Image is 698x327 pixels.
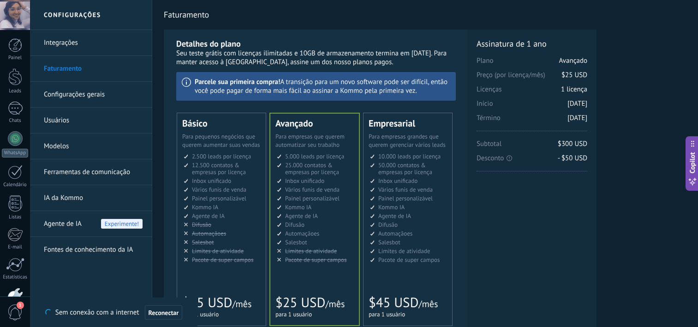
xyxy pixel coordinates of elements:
span: Para pequenos negócios que querem aumentar suas vendas [182,133,260,149]
span: Inbox unificado [192,177,231,185]
span: para 1 usuário [369,310,405,318]
span: Painel personalizável [192,194,246,202]
div: Painel [2,55,29,61]
span: /mês [418,298,438,310]
span: 1 [17,302,24,309]
div: Avançado [275,119,354,128]
span: [DATE] [567,114,587,122]
span: Automaçãoes [192,230,226,237]
b: Detalhes do plano [176,38,241,49]
span: Salesbot [378,238,400,246]
span: Assinatura de 1 ano [477,38,587,49]
a: Configurações gerais [44,82,143,108]
span: Subtotal [477,139,587,154]
span: Limites de atividade [192,247,244,255]
li: Agente de IA [30,211,152,237]
span: Salesbot [192,238,214,246]
div: Chats [2,118,29,124]
span: Painel personalizável [378,194,433,202]
span: [DATE] [567,99,587,108]
span: - $50 USD [558,154,587,163]
span: Limites de atividade [378,247,430,255]
span: Agente de IA [378,212,411,220]
span: para 1 usuário [275,310,312,318]
span: Início [477,99,587,114]
span: Término [477,114,587,128]
span: Automaçãoes [378,230,412,237]
span: Painel personalizável [285,194,340,202]
span: Vários funis de venda [192,186,246,194]
span: $300 USD [558,139,587,148]
div: Básico [182,119,261,128]
li: Ferramentas de comunicação [30,159,152,185]
span: Desconto [477,154,587,163]
li: Faturamento [30,56,152,82]
a: Fontes de conhecimento da IA [44,237,143,263]
button: Reconectar [145,305,183,320]
a: Integrações [44,30,143,56]
span: Preço (por licença/mês) [477,71,587,85]
span: Kommo IA [378,203,405,211]
span: 5.000 leads por licença [285,152,344,160]
span: para 1 usuário [182,310,219,318]
span: Automaçãoes [285,230,319,237]
span: Difusão [378,221,398,229]
span: Copilot [688,152,697,174]
span: Inbox unificado [378,177,418,185]
span: Inbox unificado [285,177,324,185]
b: Parcele sua primeira compra! [195,78,280,86]
div: Listas [2,214,29,220]
span: Experimente! [101,219,143,229]
span: Faturamento [164,10,209,19]
div: E-mail [2,244,29,250]
div: WhatsApp [2,149,28,157]
a: Modelos [44,133,143,159]
span: Agente de IA [44,211,82,237]
span: Limites de atividade [285,247,337,255]
p: A transição para um novo software pode ser difícil, então você pode pagar de forma mais fácil ao ... [195,78,450,95]
span: 1 licença [561,85,587,94]
li: Modelos [30,133,152,159]
span: Licenças [477,85,587,99]
li: Integrações [30,30,152,56]
span: Difusão [285,221,304,229]
span: Pacote de super campos [192,256,254,264]
span: Plano [477,56,587,71]
span: Pacote de super campos [285,256,347,264]
span: $25 USD [561,71,587,79]
div: Calendário [2,182,29,188]
li: Usuários [30,108,152,133]
li: IA da Kommo [30,185,152,211]
span: /mês [232,298,251,310]
div: Empresarial [369,119,447,128]
span: 2.500 leads por licença [192,152,251,160]
span: Agente de IA [192,212,225,220]
span: Pacote de super campos [378,256,440,264]
span: 50.000 contatos & empresas por licença [378,161,432,176]
a: Faturamento [44,56,143,82]
span: Agente de IA [285,212,318,220]
span: Salesbot [285,238,307,246]
span: $15 USD [182,294,232,311]
span: 10.000 leads por licença [378,152,441,160]
div: Estatísticas [2,274,29,280]
div: Seu teste grátis com licenças ilimitadas e 10GB de armazenamento termina em [DATE]. Para manter a... [176,49,456,67]
span: Difusão [192,221,211,229]
li: Fontes de conhecimento da IA [30,237,152,262]
a: Usuários [44,108,143,133]
span: Reconectar [149,309,179,316]
span: Para empresas grandes que querem gerenciar vários leads [369,133,446,149]
a: Agente de IA Experimente! [44,211,143,237]
div: Sem conexão com a internet [45,305,182,320]
li: Configurações gerais [30,82,152,108]
span: Para empresas que querem automatizar seu trabalho [275,133,345,149]
a: Ferramentas de comunicação [44,159,143,185]
span: 12.500 contatos & empresas por licença [192,161,246,176]
div: Leads [2,88,29,94]
span: Kommo IA [285,203,311,211]
span: $45 USD [369,294,418,311]
span: 25.000 contatos & empresas por licença [285,161,339,176]
span: Vários funis de venda [378,186,433,194]
span: /mês [325,298,345,310]
span: Avançado [559,56,587,65]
